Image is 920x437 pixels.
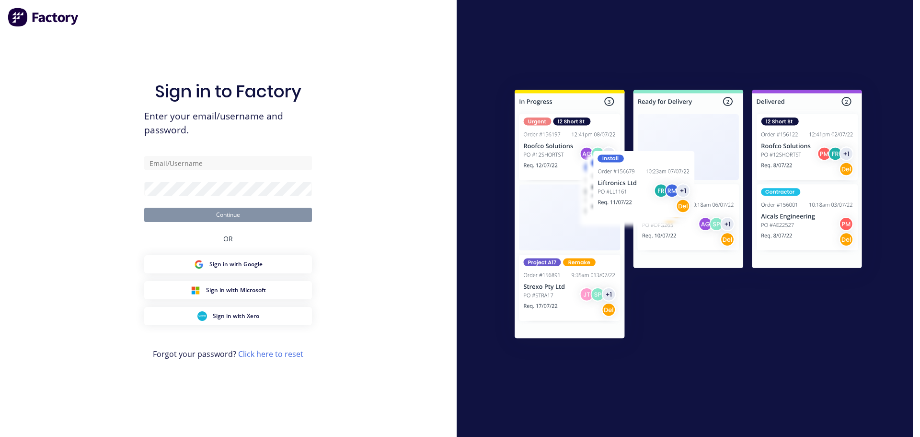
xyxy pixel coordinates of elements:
[144,307,312,325] button: Xero Sign inSign in with Xero
[153,348,303,360] span: Forgot your password?
[213,312,259,320] span: Sign in with Xero
[238,349,303,359] a: Click here to reset
[194,260,204,269] img: Google Sign in
[197,311,207,321] img: Xero Sign in
[223,222,233,255] div: OR
[144,208,312,222] button: Continue
[191,285,200,295] img: Microsoft Sign in
[494,71,883,361] img: Sign in
[144,281,312,299] button: Microsoft Sign inSign in with Microsoft
[144,109,312,137] span: Enter your email/username and password.
[209,260,263,269] span: Sign in with Google
[144,156,312,170] input: Email/Username
[206,286,266,295] span: Sign in with Microsoft
[144,255,312,273] button: Google Sign inSign in with Google
[8,8,80,27] img: Factory
[155,81,301,102] h1: Sign in to Factory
